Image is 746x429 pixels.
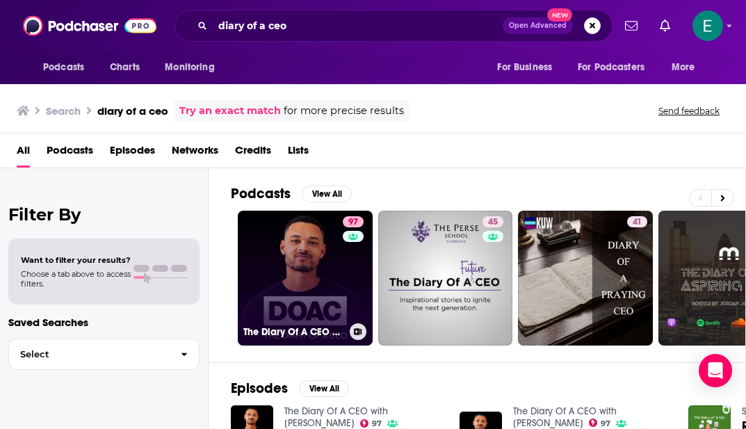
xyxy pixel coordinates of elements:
a: 41 [518,211,653,346]
span: Choose a tab above to access filters. [21,269,131,289]
span: 97 [348,216,358,229]
span: 45 [488,216,498,229]
a: 97 [589,419,611,427]
button: open menu [155,54,232,81]
img: User Profile [692,10,723,41]
button: Show profile menu [692,10,723,41]
a: Lists [288,139,309,168]
a: Show notifications dropdown [619,14,643,38]
a: Charts [101,54,148,81]
a: Try an exact match [179,103,281,119]
a: Networks [172,139,218,168]
p: Saved Searches [8,316,200,329]
span: New [547,8,572,22]
span: 41 [633,216,642,229]
span: For Podcasters [578,58,644,77]
button: View All [302,186,352,202]
span: For Business [497,58,552,77]
a: All [17,139,30,168]
span: More [672,58,695,77]
span: Logged in as ellien [692,10,723,41]
h3: diary of a ceo [97,104,168,118]
button: open menu [569,54,665,81]
span: for more precise results [284,103,404,119]
h2: Filter By [8,204,200,225]
img: Podchaser - Follow, Share and Rate Podcasts [23,13,156,39]
span: Select [9,350,170,359]
div: Open Intercom Messenger [699,354,732,387]
a: The Diary Of A CEO with Steven Bartlett [513,405,617,429]
a: 45 [378,211,513,346]
h3: Search [46,104,81,118]
a: Credits [235,139,271,168]
span: Monitoring [165,58,214,77]
a: 97 [360,419,382,428]
h3: The Diary Of A CEO with [PERSON_NAME] [243,326,344,338]
a: Show notifications dropdown [654,14,676,38]
span: 97 [372,421,382,427]
a: The Diary Of A CEO with Steven Bartlett [284,405,388,429]
button: open menu [33,54,102,81]
a: 97The Diary Of A CEO with [PERSON_NAME] [238,211,373,346]
a: Episodes [110,139,155,168]
a: Podcasts [47,139,93,168]
a: 41 [627,216,647,227]
input: Search podcasts, credits, & more... [213,15,503,37]
a: 45 [483,216,503,227]
h2: Episodes [231,380,288,397]
span: Want to filter your results? [21,255,131,265]
a: 97 [343,216,364,227]
button: open menu [487,54,569,81]
button: Send feedback [654,105,724,117]
span: Charts [110,58,140,77]
button: open menu [662,54,713,81]
a: EpisodesView All [231,380,349,397]
span: Podcasts [43,58,84,77]
button: Select [8,339,200,370]
span: 97 [601,421,610,427]
div: Search podcasts, credits, & more... [175,10,613,42]
h2: Podcasts [231,185,291,202]
span: Open Advanced [509,22,567,29]
button: Open AdvancedNew [503,17,573,34]
button: View All [299,380,349,397]
a: PodcastsView All [231,185,352,202]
